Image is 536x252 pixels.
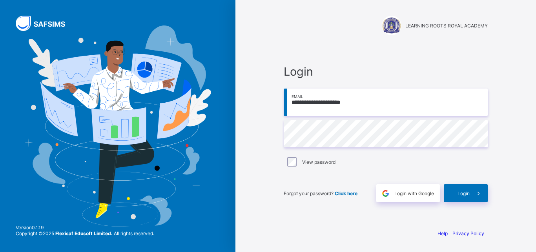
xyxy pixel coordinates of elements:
span: Login [284,65,488,78]
a: Click here [335,190,357,196]
span: LEARNING ROOTS ROYAL ACADEMY [405,23,488,29]
img: Hero Image [24,25,211,226]
a: Privacy Policy [452,230,484,236]
a: Help [438,230,448,236]
strong: Flexisaf Edusoft Limited. [55,230,113,236]
span: Forgot your password? [284,190,357,196]
label: View password [302,159,335,165]
span: Copyright © 2025 All rights reserved. [16,230,154,236]
span: Login [458,190,470,196]
img: SAFSIMS Logo [16,16,75,31]
img: google.396cfc9801f0270233282035f929180a.svg [381,189,390,198]
span: Version 0.1.19 [16,225,154,230]
span: Login with Google [394,190,434,196]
